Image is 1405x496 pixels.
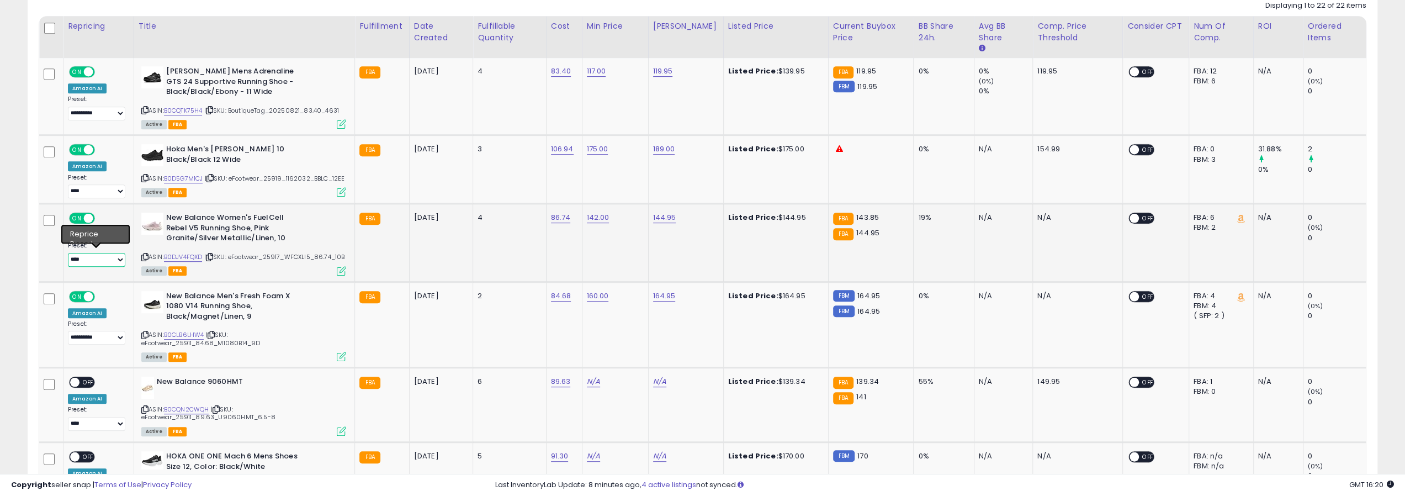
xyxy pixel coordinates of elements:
[856,376,879,387] span: 139.34
[168,120,187,129] span: FBA
[1139,67,1157,77] span: OFF
[68,161,107,171] div: Amazon AI
[1308,86,1366,96] div: 0
[478,66,538,76] div: 4
[587,20,644,32] div: Min Price
[918,66,965,76] div: 0%
[1258,20,1298,32] div: ROI
[587,291,609,302] a: 160.00
[1037,213,1114,223] div: N/A
[70,145,84,155] span: ON
[587,212,609,223] a: 142.00
[1258,144,1303,154] div: 31.88%
[164,330,204,340] a: B0CLB6LHW4
[1139,214,1157,223] span: OFF
[70,292,84,301] span: ON
[164,106,203,115] a: B0CQTK75H4
[856,212,879,223] span: 143.85
[856,392,866,402] span: 141
[587,144,608,155] a: 175.00
[1308,20,1361,44] div: Ordered Items
[1194,223,1245,233] div: FBM: 2
[1258,291,1295,301] div: N/A
[141,213,347,274] div: ASIN:
[1308,387,1323,396] small: (0%)
[728,144,778,154] b: Listed Price:
[1194,155,1245,165] div: FBM: 3
[168,427,187,436] span: FBA
[728,451,778,461] b: Listed Price:
[833,305,855,317] small: FBM
[728,377,820,387] div: $139.34
[1308,311,1366,321] div: 0
[641,479,696,490] a: 4 active listings
[653,212,676,223] a: 144.95
[166,451,300,474] b: HOKA ONE ONE Mach 6 Mens Shoes Size 12, Color: Black/White
[979,377,1024,387] div: N/A
[728,213,820,223] div: $144.95
[918,291,965,301] div: 0%
[1194,291,1245,301] div: FBA: 4
[1194,311,1245,321] div: ( SFP: 2 )
[68,96,125,120] div: Preset:
[833,20,909,44] div: Current Buybox Price
[68,230,107,240] div: Amazon AI
[359,291,380,303] small: FBA
[68,320,125,345] div: Preset:
[359,20,404,32] div: Fulfillment
[11,479,51,490] strong: Copyright
[653,20,719,32] div: [PERSON_NAME]
[495,480,1394,490] div: Last InventoryLab Update: 8 minutes ago, not synced.
[164,174,203,183] a: B0D5G7M1CJ
[141,213,163,235] img: 31+4S-EtOQL._SL40_.jpg
[414,377,458,387] div: [DATE]
[168,266,187,276] span: FBA
[1194,66,1245,76] div: FBA: 12
[141,405,275,421] span: | SKU: eFootwear_25911_89.63_U9060HMT_6.5-8
[359,144,380,156] small: FBA
[1194,451,1245,461] div: FBA: n/a
[918,451,965,461] div: 0%
[918,377,965,387] div: 55%
[728,20,824,32] div: Listed Price
[1308,77,1323,86] small: (0%)
[856,228,879,238] span: 144.95
[979,44,985,54] small: Avg BB Share.
[728,376,778,387] b: Listed Price:
[68,308,107,318] div: Amazon AI
[979,291,1024,301] div: N/A
[551,451,569,462] a: 91.30
[168,188,187,197] span: FBA
[414,213,458,223] div: [DATE]
[1194,213,1245,223] div: FBA: 6
[979,144,1024,154] div: N/A
[141,352,167,362] span: All listings currently available for purchase on Amazon
[141,66,163,88] img: 31Vopf+1YdL._SL40_.jpg
[979,86,1032,96] div: 0%
[653,376,666,387] a: N/A
[11,480,192,490] div: seller snap | |
[857,306,880,316] span: 164.95
[918,213,965,223] div: 19%
[141,66,347,128] div: ASIN:
[141,427,167,436] span: All listings currently available for purchase on Amazon
[833,290,855,302] small: FBM
[166,291,300,325] b: New Balance Men's Fresh Foam X 1080 V14 Running Shoe, Black/Magnet/Linen, 9
[833,228,853,240] small: FBA
[166,213,300,246] b: New Balance Women's FuelCell Rebel V5 Running Shoe, Pink Granite/Silver Metallic/Linen, 10
[833,377,853,389] small: FBA
[141,451,163,469] img: 41xeRIKihTL._SL40_.jpg
[551,20,577,32] div: Cost
[1139,145,1157,155] span: OFF
[1139,452,1157,462] span: OFF
[68,174,125,199] div: Preset:
[728,291,820,301] div: $164.95
[1037,451,1114,461] div: N/A
[979,77,994,86] small: (0%)
[1194,144,1245,154] div: FBA: 0
[359,66,380,78] small: FBA
[1308,291,1366,301] div: 0
[857,81,877,92] span: 119.95
[728,451,820,461] div: $170.00
[1308,223,1323,232] small: (0%)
